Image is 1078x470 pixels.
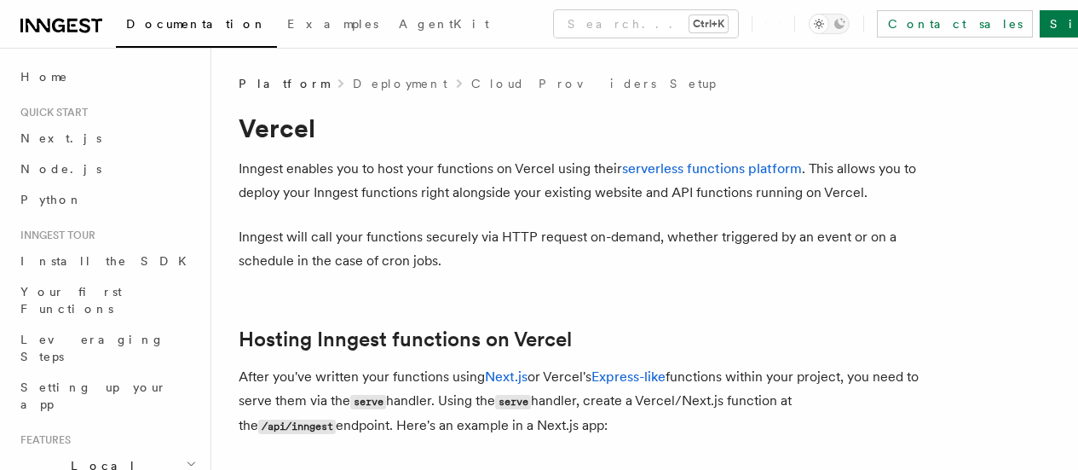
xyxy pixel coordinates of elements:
[239,328,572,351] a: Hosting Inngest functions on Vercel
[591,368,666,385] a: Express-like
[277,5,389,46] a: Examples
[14,433,71,447] span: Features
[239,75,329,92] span: Platform
[14,123,200,154] a: Next.js
[126,17,267,31] span: Documentation
[14,372,200,420] a: Setting up your app
[20,254,197,268] span: Install the SDK
[399,17,489,31] span: AgentKit
[809,14,850,34] button: Toggle dark mode
[14,276,200,324] a: Your first Functions
[14,154,200,184] a: Node.js
[239,225,920,273] p: Inngest will call your functions securely via HTTP request on-demand, whether triggered by an eve...
[287,17,378,31] span: Examples
[20,68,68,85] span: Home
[350,395,386,409] code: serve
[14,106,88,119] span: Quick start
[353,75,447,92] a: Deployment
[239,113,920,143] h1: Vercel
[14,324,200,372] a: Leveraging Steps
[389,5,499,46] a: AgentKit
[20,285,122,316] span: Your first Functions
[239,365,920,438] p: After you've written your functions using or Vercel's functions within your project, you need to ...
[20,380,167,411] span: Setting up your app
[239,157,920,205] p: Inngest enables you to host your functions on Vercel using their . This allows you to deploy your...
[14,246,200,276] a: Install the SDK
[14,184,200,215] a: Python
[689,15,728,32] kbd: Ctrl+K
[258,420,336,434] code: /api/inngest
[20,333,164,363] span: Leveraging Steps
[14,229,95,242] span: Inngest tour
[116,5,277,48] a: Documentation
[495,395,531,409] code: serve
[20,162,101,176] span: Node.js
[20,193,83,206] span: Python
[20,131,101,145] span: Next.js
[485,368,527,385] a: Next.js
[471,75,716,92] a: Cloud Providers Setup
[554,10,738,38] button: Search...Ctrl+K
[622,160,802,177] a: serverless functions platform
[877,10,1033,38] a: Contact sales
[14,61,200,92] a: Home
